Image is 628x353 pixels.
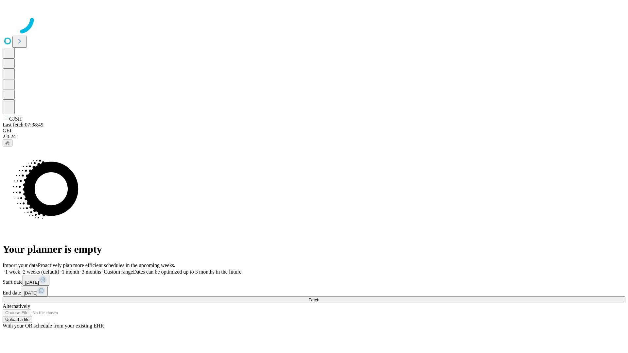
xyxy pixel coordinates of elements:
[23,269,59,275] span: 2 weeks (default)
[104,269,133,275] span: Custom range
[3,303,30,309] span: Alternatively
[133,269,243,275] span: Dates can be optimized up to 3 months in the future.
[3,323,104,328] span: With your OR schedule from your existing EHR
[3,128,625,134] div: GEI
[5,141,10,145] span: @
[24,291,37,295] span: [DATE]
[3,275,625,286] div: Start date
[38,262,175,268] span: Proactively plan more efficient schedules in the upcoming weeks.
[3,262,38,268] span: Import your data
[3,296,625,303] button: Fetch
[25,280,39,285] span: [DATE]
[3,286,625,296] div: End date
[62,269,79,275] span: 1 month
[3,134,625,140] div: 2.0.241
[9,116,22,122] span: GJSH
[3,122,44,127] span: Last fetch: 07:38:49
[23,275,49,286] button: [DATE]
[82,269,101,275] span: 3 months
[21,286,48,296] button: [DATE]
[3,140,12,146] button: @
[308,297,319,302] span: Fetch
[5,269,20,275] span: 1 week
[3,316,32,323] button: Upload a file
[3,243,625,255] h1: Your planner is empty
